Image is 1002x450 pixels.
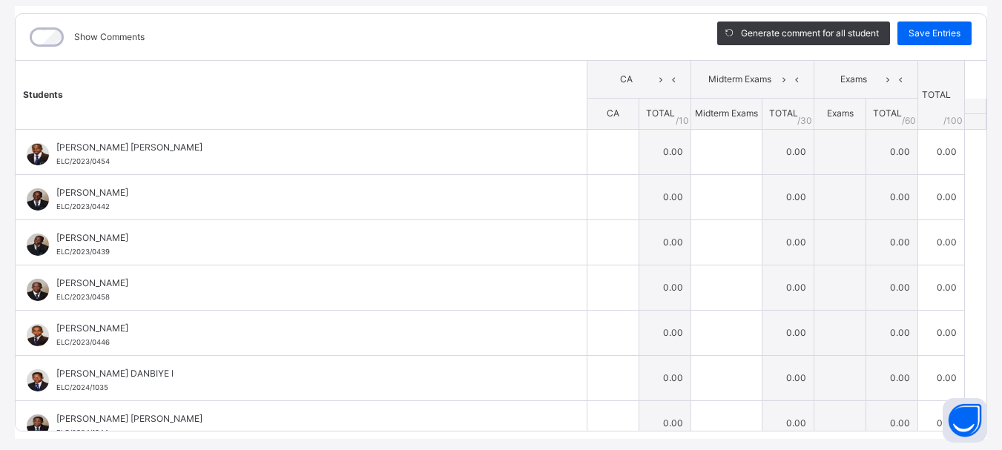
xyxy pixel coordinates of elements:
span: [PERSON_NAME] DANBIYE I [56,367,553,380]
td: 0.00 [762,355,814,400]
td: 0.00 [866,129,918,174]
span: Midterm Exams [702,73,777,86]
span: CA [607,107,619,119]
span: ELC/2023/0446 [56,338,110,346]
span: Exams [827,107,854,119]
span: Students [23,89,63,100]
td: 0.00 [762,310,814,355]
span: [PERSON_NAME] [56,186,553,199]
span: / 60 [902,114,916,128]
span: ELC/2023/0442 [56,202,110,211]
span: [PERSON_NAME] [PERSON_NAME] [56,412,553,426]
td: 0.00 [762,400,814,446]
span: TOTAL [769,107,798,119]
td: 0.00 [762,174,814,219]
td: 0.00 [918,310,965,355]
td: 0.00 [762,129,814,174]
td: 0.00 [866,219,918,265]
td: 0.00 [918,265,965,310]
td: 0.00 [762,219,814,265]
span: / 10 [676,114,689,128]
img: ELC_2023_0458.png [27,279,49,301]
td: 0.00 [918,355,965,400]
th: TOTAL [918,61,965,130]
span: Generate comment for all student [741,27,879,40]
span: [PERSON_NAME] [56,277,553,290]
img: ELC_2023_0446.png [27,324,49,346]
span: Exams [825,73,881,86]
span: ELC/2024/1044 [56,429,108,437]
span: /100 [943,114,963,128]
img: ELC_2023_0454.png [27,143,49,165]
td: 0.00 [866,174,918,219]
span: / 30 [797,114,812,128]
span: ELC/2024/1035 [56,383,108,391]
span: ELC/2023/0439 [56,248,110,256]
td: 0.00 [866,400,918,446]
td: 0.00 [918,219,965,265]
span: [PERSON_NAME] [56,231,553,245]
span: TOTAL [873,107,902,119]
td: 0.00 [918,400,965,446]
span: [PERSON_NAME] [56,322,553,335]
img: ELC_2023_0442.png [27,188,49,211]
img: ELC_2024_1035.png [27,369,49,391]
td: 0.00 [639,310,691,355]
td: 0.00 [639,219,691,265]
td: 0.00 [639,355,691,400]
img: ELC_2024_1044.png [27,414,49,437]
td: 0.00 [762,265,814,310]
button: Open asap [943,398,987,443]
td: 0.00 [639,400,691,446]
td: 0.00 [639,129,691,174]
span: ELC/2023/0458 [56,293,110,301]
td: 0.00 [639,174,691,219]
span: ELC/2023/0454 [56,157,110,165]
span: TOTAL [646,107,675,119]
td: 0.00 [866,265,918,310]
span: Midterm Exams [695,107,758,119]
td: 0.00 [866,310,918,355]
td: 0.00 [866,355,918,400]
span: Save Entries [909,27,960,40]
span: CA [599,73,654,86]
label: Show Comments [74,30,145,44]
td: 0.00 [918,129,965,174]
td: 0.00 [639,265,691,310]
span: [PERSON_NAME] [PERSON_NAME] [56,141,553,154]
img: ELC_2023_0439.png [27,234,49,256]
td: 0.00 [918,174,965,219]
